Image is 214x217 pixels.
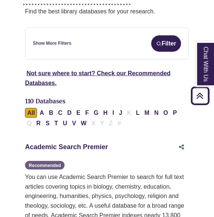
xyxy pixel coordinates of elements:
[83,108,91,118] button: Filter Results F
[25,70,171,86] a: Not sure where to start? Check our Recommended Databases.
[25,143,108,151] a: Academic Search Premier
[25,108,37,118] button: All
[151,35,181,52] button: Filter
[25,97,65,105] span: 110 Databases
[25,7,189,16] p: Find the best library databases for your research.
[33,40,71,47] a: Show More Filters
[65,108,74,118] button: Filter Results D
[25,161,65,170] span: Recommended
[70,119,78,128] button: Filter Results V
[161,108,170,118] button: Filter Results O
[142,108,152,118] button: Filter Results M
[61,119,69,128] button: Filter Results U
[52,119,61,128] button: Filter Results T
[134,108,142,118] button: Filter Results L
[174,140,189,154] button: Share this database
[56,108,65,118] button: Filter Results C
[188,91,212,101] a: Back to Top
[74,108,83,118] button: Filter Results E
[92,108,100,118] button: Filter Results G
[171,108,179,118] button: Filter Results P
[110,108,116,118] button: Filter Results I
[25,110,180,126] div: Alpha-list to filter by first letter of database name
[37,108,46,118] button: Filter Results A
[101,108,110,118] button: Filter Results H
[34,119,43,128] button: Filter Results R
[152,108,161,118] button: Filter Results N
[79,119,89,128] button: Filter Results W
[47,108,56,118] button: Filter Results B
[117,108,125,118] button: Filter Results J
[43,119,52,128] button: Filter Results S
